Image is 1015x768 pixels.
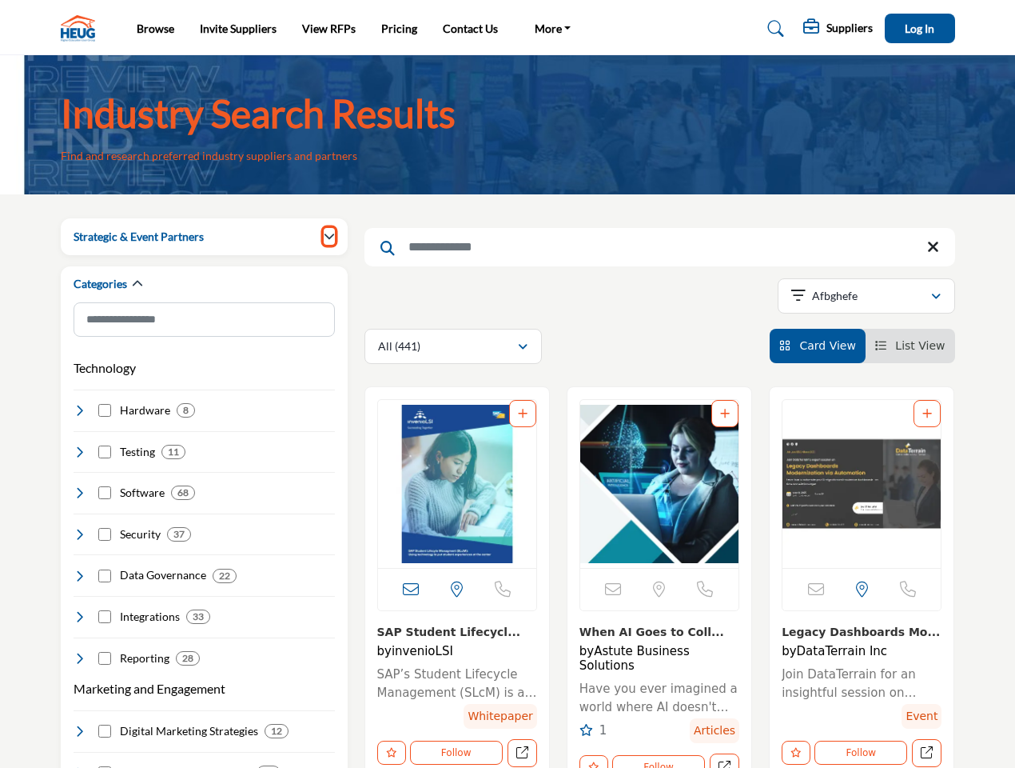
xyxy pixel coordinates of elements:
[799,339,855,352] span: Card View
[120,444,155,460] h4: Testing: Testing
[193,611,204,622] b: 33
[690,718,739,743] span: Articles
[579,644,690,673] a: Astute Business Solutions
[183,405,189,416] b: 8
[377,741,406,765] button: Like Resources
[61,148,357,164] p: Find and research preferred industry suppliers and partners
[782,400,941,568] a: View details about dataterrain-inc
[120,402,170,418] h4: Hardware: Hardware Solutions
[74,229,204,245] h2: Strategic & Event Partners
[378,338,420,354] p: All (441)
[895,339,945,352] span: List View
[782,400,941,568] img: Legacy Dashboards Modernization via Automation listing image
[579,623,739,640] h3: When AI Goes to College: The Revolutionary Role of Generative AI in Higher Education
[580,400,738,568] img: When AI Goes to College: The Revolutionary Role of Generative AI in Higher Education listing image
[364,329,542,364] button: All (441)
[377,626,521,638] a: View details about inveniolsi
[464,704,536,729] span: Whitepaper
[271,726,282,737] b: 12
[98,725,111,738] input: Select Digital Marketing Strategies checkbox
[814,741,907,765] button: Follow
[200,22,277,35] a: Invite Suppliers
[177,403,195,418] div: 8 Results For Hardware
[782,644,941,658] h4: by
[720,407,730,420] a: Add To List For Resource
[173,529,185,540] b: 37
[74,302,335,337] input: Search Category
[580,400,738,568] a: View details about astute-business-solutions
[364,228,955,266] input: Search Keyword
[905,22,934,35] span: Log In
[885,14,955,43] button: Log In
[803,19,873,38] div: Suppliers
[120,723,258,739] h4: Digital Marketing Strategies: Forward-thinking strategies tailored to promote institutional visib...
[302,22,356,35] a: View RFPs
[265,724,289,738] div: 12 Results For Digital Marketing Strategies
[797,644,888,658] a: DataTerrain Inc
[186,610,210,624] div: 33 Results For Integrations
[599,723,607,738] span: 1
[782,741,810,765] button: Like Resources
[168,446,179,458] b: 11
[176,651,200,666] div: 28 Results For Reporting
[443,22,498,35] a: Contact Us
[579,680,739,716] a: Have you ever imagined a world where AI doesn't just assist in education but revolutionizes it? W...
[137,22,174,35] a: Browse
[120,650,169,666] h4: Reporting: Dynamic tools that convert raw data into actionable insights, tailored to aid decision...
[770,329,866,363] li: Card View
[120,609,180,625] h4: Integrations: Seamless and efficient system integrations tailored for the educational domain, ens...
[812,288,858,304] p: Afbghefe
[98,404,111,417] input: Select Hardware checkbox
[74,679,225,698] button: Marketing and Engagement
[378,400,536,568] a: View details about inveniolsi
[778,278,955,314] button: Afbghefe
[902,704,941,729] span: Event
[98,610,111,623] input: Select Integrations checkbox
[377,666,537,702] a: SAP’s Student Lifecycle Management (SLcM) is a flexible, mature, and comprehensive Student Inform...
[875,339,945,352] a: View List
[779,339,856,352] a: View Card
[120,567,206,583] h4: Data Governance: Robust systems ensuring data accuracy, consistency, and security, upholding the ...
[866,329,955,363] li: List View
[98,652,111,665] input: Select Reporting checkbox
[74,358,136,378] button: Technology
[98,570,111,582] input: Select Data Governance checkbox
[98,528,111,541] input: Select Security checkbox
[377,644,537,658] h4: by
[167,527,191,542] div: 37 Results For Security
[922,407,932,420] a: Add To List For Resource
[912,739,941,767] a: Open Resources
[579,644,739,673] h4: by
[507,739,537,767] a: Open Resources
[219,570,230,582] b: 22
[182,653,193,664] b: 28
[161,445,185,459] div: 11 Results For Testing
[381,22,417,35] a: Pricing
[120,485,165,501] h4: Software: Software solutions
[378,400,536,568] img: SAP Student Lifecycle Management (SLcM): Using technology to put student experience at the center...
[392,644,453,658] a: invenioLSI
[518,407,527,420] a: Add To List For Resource
[98,486,111,499] input: Select Software checkbox
[61,89,456,138] h1: Industry Search Results
[213,569,237,583] div: 22 Results For Data Governance
[171,486,195,500] div: 68 Results For Software
[74,276,127,292] h2: Categories
[782,626,940,638] a: View details about dataterrain-inc
[782,666,941,702] a: Join DataTerrain for an insightful session on "Legacy Dashboards Modernization via Automation" – ...
[410,741,503,765] button: Follow
[782,623,941,640] h3: Legacy Dashboards Modernization via Automation
[98,446,111,458] input: Select Testing checkbox
[523,18,583,40] a: More
[177,487,189,498] b: 68
[579,724,593,736] i: OpenSearch Data For Like and Follow
[61,15,103,42] img: Site Logo
[579,626,724,638] a: View details about astute-business-solutions
[826,21,873,35] h5: Suppliers
[377,623,537,640] h3: SAP Student Lifecycle Management (SLcM): Using technology to put student experience at the center
[752,16,794,42] a: Search
[120,526,161,542] h4: Security: Cutting-edge solutions ensuring the utmost protection of institutional data, preserving...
